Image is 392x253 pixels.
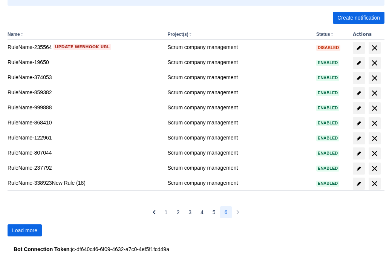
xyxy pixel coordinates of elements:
[337,12,380,24] span: Create notification
[370,43,379,52] span: delete
[8,149,161,156] div: RuleName-807044
[8,179,161,187] div: RuleName-338923New Rule (18)
[167,89,310,96] div: Scrum company management
[370,89,379,98] span: delete
[370,149,379,158] span: delete
[370,179,379,188] span: delete
[184,206,196,218] button: Page 3
[8,43,161,51] div: RuleName-235564
[356,120,362,126] span: edit
[167,149,310,156] div: Scrum company management
[167,164,310,172] div: Scrum company management
[12,224,37,236] span: Load more
[370,58,379,67] span: delete
[370,104,379,113] span: delete
[356,181,362,187] span: edit
[8,164,161,172] div: RuleName-237792
[350,30,384,40] th: Actions
[176,206,179,218] span: 2
[148,206,160,218] button: Previous
[8,119,161,126] div: RuleName-868410
[8,104,161,111] div: RuleName-999888
[148,206,244,218] nav: Pagination
[316,61,339,65] span: Enabled
[201,206,204,218] span: 4
[225,206,228,218] span: 6
[316,166,339,170] span: Enabled
[356,135,362,141] span: edit
[172,206,184,218] button: Page 2
[167,179,310,187] div: Scrum company management
[8,74,161,81] div: RuleName-374053
[167,134,310,141] div: Scrum company management
[213,206,216,218] span: 5
[8,32,20,37] button: Name
[316,136,339,140] span: Enabled
[370,134,379,143] span: delete
[14,246,69,252] strong: Bot Connection Token
[356,75,362,81] span: edit
[356,45,362,51] span: edit
[8,224,42,236] button: Load more
[55,44,110,50] span: Update webhook URL
[333,12,384,24] button: Create notification
[316,32,330,37] button: Status
[370,119,379,128] span: delete
[220,206,232,218] button: Page 6
[316,46,340,50] span: Disabled
[356,150,362,156] span: edit
[167,58,310,66] div: Scrum company management
[316,76,339,80] span: Enabled
[167,74,310,81] div: Scrum company management
[370,74,379,83] span: delete
[160,206,172,218] button: Page 1
[370,164,379,173] span: delete
[8,89,161,96] div: RuleName-859382
[316,106,339,110] span: Enabled
[316,121,339,125] span: Enabled
[356,60,362,66] span: edit
[167,119,310,126] div: Scrum company management
[165,206,168,218] span: 1
[167,32,188,37] button: Project(s)
[188,206,191,218] span: 3
[8,134,161,141] div: RuleName-122961
[316,181,339,186] span: Enabled
[167,43,310,51] div: Scrum company management
[316,91,339,95] span: Enabled
[196,206,208,218] button: Page 4
[8,58,161,66] div: RuleName-19650
[356,105,362,111] span: edit
[356,90,362,96] span: edit
[208,206,220,218] button: Page 5
[316,151,339,155] span: Enabled
[167,104,310,111] div: Scrum company management
[356,166,362,172] span: edit
[14,245,378,253] div: : jc-df640c46-6f09-4632-a7c0-4ef5f1fcd49a
[232,206,244,218] button: Next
